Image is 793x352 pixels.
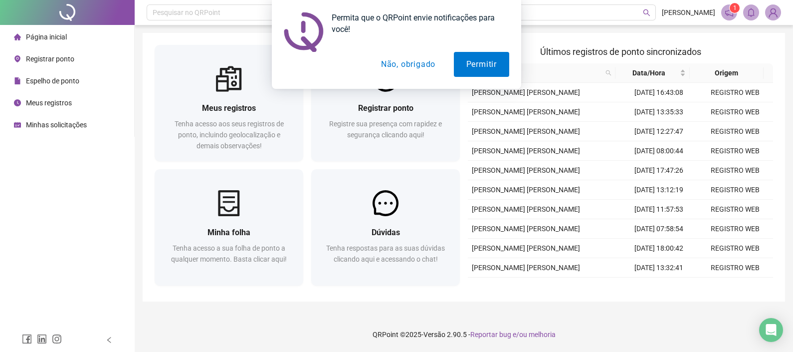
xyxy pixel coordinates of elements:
[26,121,87,129] span: Minhas solicitações
[620,258,697,278] td: [DATE] 13:32:41
[372,228,400,237] span: Dúvidas
[106,337,113,344] span: left
[14,99,21,106] span: clock-circle
[472,264,580,272] span: [PERSON_NAME] [PERSON_NAME]
[472,127,580,135] span: [PERSON_NAME] [PERSON_NAME]
[620,239,697,258] td: [DATE] 18:00:42
[472,186,580,194] span: [PERSON_NAME] [PERSON_NAME]
[311,45,460,161] a: Registrar pontoRegistre sua presença com rapidez e segurança clicando aqui!
[620,219,697,239] td: [DATE] 07:58:54
[311,169,460,286] a: DúvidasTenha respostas para as suas dúvidas clicando aqui e acessando o chat!
[697,180,773,200] td: REGISTRO WEB
[324,12,509,35] div: Permita que o QRPoint envie notificações para você!
[423,331,445,339] span: Versão
[472,88,580,96] span: [PERSON_NAME] [PERSON_NAME]
[697,122,773,141] td: REGISTRO WEB
[620,122,697,141] td: [DATE] 12:27:47
[697,200,773,219] td: REGISTRO WEB
[358,103,413,113] span: Registrar ponto
[135,317,793,352] footer: QRPoint © 2025 - 2.90.5 -
[620,102,697,122] td: [DATE] 13:35:33
[620,200,697,219] td: [DATE] 11:57:53
[470,331,556,339] span: Reportar bug e/ou melhoria
[52,334,62,344] span: instagram
[26,99,72,107] span: Meus registros
[369,52,448,77] button: Não, obrigado
[620,161,697,180] td: [DATE] 17:47:26
[155,45,303,161] a: Meus registrosTenha acesso aos seus registros de ponto, incluindo geolocalização e demais observa...
[620,180,697,200] td: [DATE] 13:12:19
[620,83,697,102] td: [DATE] 16:43:08
[454,52,509,77] button: Permitir
[14,121,21,128] span: schedule
[22,334,32,344] span: facebook
[697,278,773,297] td: REGISTRO WEB
[697,239,773,258] td: REGISTRO WEB
[202,103,256,113] span: Meus registros
[697,161,773,180] td: REGISTRO WEB
[329,120,442,139] span: Registre sua presença com rapidez e segurança clicando aqui!
[697,141,773,161] td: REGISTRO WEB
[472,244,580,252] span: [PERSON_NAME] [PERSON_NAME]
[472,108,580,116] span: [PERSON_NAME] [PERSON_NAME]
[697,102,773,122] td: REGISTRO WEB
[697,219,773,239] td: REGISTRO WEB
[472,225,580,233] span: [PERSON_NAME] [PERSON_NAME]
[472,205,580,213] span: [PERSON_NAME] [PERSON_NAME]
[759,318,783,342] div: Open Intercom Messenger
[620,278,697,297] td: [DATE] 12:26:22
[175,120,284,150] span: Tenha acesso aos seus registros de ponto, incluindo geolocalização e demais observações!
[472,147,580,155] span: [PERSON_NAME] [PERSON_NAME]
[620,141,697,161] td: [DATE] 08:00:44
[697,258,773,278] td: REGISTRO WEB
[155,169,303,286] a: Minha folhaTenha acesso a sua folha de ponto a qualquer momento. Basta clicar aqui!
[171,244,287,263] span: Tenha acesso a sua folha de ponto a qualquer momento. Basta clicar aqui!
[326,244,445,263] span: Tenha respostas para as suas dúvidas clicando aqui e acessando o chat!
[697,83,773,102] td: REGISTRO WEB
[207,228,250,237] span: Minha folha
[284,12,324,52] img: notification icon
[472,166,580,174] span: [PERSON_NAME] [PERSON_NAME]
[37,334,47,344] span: linkedin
